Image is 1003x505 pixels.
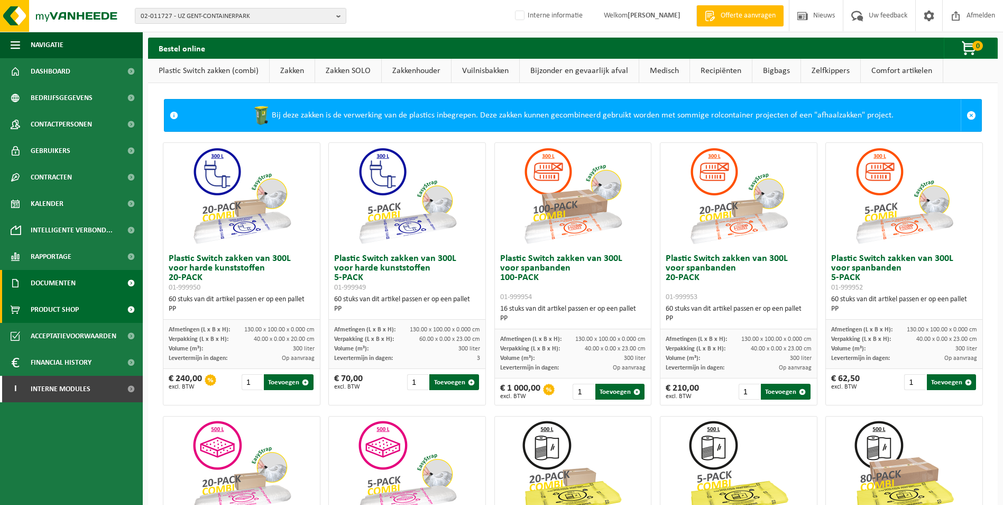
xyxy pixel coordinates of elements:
[831,304,977,314] div: PP
[334,346,369,352] span: Volume (m³):
[407,374,428,390] input: 1
[639,59,689,83] a: Medisch
[500,393,540,400] span: excl. BTW
[573,384,594,400] input: 1
[831,327,892,333] span: Afmetingen (L x B x H):
[761,384,810,400] button: Toevoegen
[624,355,646,362] span: 300 liter
[382,59,451,83] a: Zakkenhouder
[31,270,76,296] span: Documenten
[334,336,394,342] span: Verpakking (L x B x H):
[264,374,313,390] button: Toevoegen
[11,376,20,402] span: I
[666,365,724,371] span: Levertermijn in dagen:
[500,304,646,323] div: 16 stuks van dit artikel passen er op een pallet
[666,393,699,400] span: excl. BTW
[169,384,202,390] span: excl. BTW
[452,59,519,83] a: Vuilnisbakken
[500,355,535,362] span: Volume (m³):
[183,100,961,131] div: Bij deze zakken is de verwerking van de plastics inbegrepen. Deze zakken kunnen gecombineerd gebr...
[31,138,70,164] span: Gebruikers
[790,355,812,362] span: 300 liter
[315,59,381,83] a: Zakken SOLO
[831,346,866,352] span: Volume (m³):
[31,217,113,244] span: Intelligente verbond...
[666,293,697,301] span: 01-999953
[169,336,228,342] span: Verpakking (L x B x H):
[927,374,976,390] button: Toevoegen
[500,314,646,323] div: PP
[254,336,315,342] span: 40.00 x 0.00 x 20.00 cm
[831,254,977,292] h3: Plastic Switch zakken van 300L voor spanbanden 5-PACK
[169,284,200,292] span: 01-999950
[718,11,778,21] span: Offerte aanvragen
[861,59,943,83] a: Comfort artikelen
[334,355,393,362] span: Levertermijn in dagen:
[169,346,203,352] span: Volume (m³):
[458,346,480,352] span: 300 liter
[31,296,79,323] span: Product Shop
[666,355,700,362] span: Volume (m³):
[31,376,90,402] span: Interne modules
[666,314,812,323] div: PP
[141,8,332,24] span: 02-011727 - UZ GENT-CONTAINERPARK
[666,254,812,302] h3: Plastic Switch zakken van 300L voor spanbanden 20-PACK
[831,355,890,362] span: Levertermijn in dagen:
[334,374,363,390] div: € 70,00
[666,346,725,352] span: Verpakking (L x B x H):
[293,346,315,352] span: 300 liter
[31,349,91,376] span: Financial History
[851,143,957,249] img: 01-999952
[666,336,727,342] span: Afmetingen (L x B x H):
[334,384,363,390] span: excl. BTW
[334,327,395,333] span: Afmetingen (L x B x H):
[242,374,263,390] input: 1
[31,323,116,349] span: Acceptatievoorwaarden
[169,254,315,292] h3: Plastic Switch zakken van 300L voor harde kunststoffen 20-PACK
[477,355,480,362] span: 3
[904,374,925,390] input: 1
[31,85,93,111] span: Bedrijfsgegevens
[613,365,646,371] span: Op aanvraag
[831,374,860,390] div: € 62,50
[169,304,315,314] div: PP
[500,336,562,342] span: Afmetingen (L x B x H):
[334,254,480,292] h3: Plastic Switch zakken van 300L voor harde kunststoffen 5-PACK
[961,100,981,131] a: Sluit melding
[595,384,645,400] button: Toevoegen
[148,59,269,83] a: Plastic Switch zakken (combi)
[282,355,315,362] span: Op aanvraag
[334,284,366,292] span: 01-999949
[500,384,540,400] div: € 1 000,00
[410,327,480,333] span: 130.00 x 100.00 x 0.000 cm
[666,304,812,323] div: 60 stuks van dit artikel passen er op een pallet
[666,384,699,400] div: € 210,00
[907,327,977,333] span: 130.00 x 100.00 x 0.000 cm
[690,59,752,83] a: Recipiënten
[955,346,977,352] span: 300 liter
[752,59,800,83] a: Bigbags
[169,295,315,314] div: 60 stuks van dit artikel passen er op een pallet
[135,8,346,24] button: 02-011727 - UZ GENT-CONTAINERPARK
[31,191,63,217] span: Kalender
[419,336,480,342] span: 60.00 x 0.00 x 23.00 cm
[251,105,272,126] img: WB-0240-HPE-GN-50.png
[500,293,532,301] span: 01-999954
[31,244,71,270] span: Rapportage
[944,355,977,362] span: Op aanvraag
[831,295,977,314] div: 60 stuks van dit artikel passen er op een pallet
[831,384,860,390] span: excl. BTW
[500,254,646,302] h3: Plastic Switch zakken van 300L voor spanbanden 100-PACK
[500,346,560,352] span: Verpakking (L x B x H):
[513,8,583,24] label: Interne informatie
[334,295,480,314] div: 60 stuks van dit artikel passen er op een pallet
[244,327,315,333] span: 130.00 x 100.00 x 0.000 cm
[31,164,72,191] span: Contracten
[270,59,315,83] a: Zakken
[520,59,639,83] a: Bijzonder en gevaarlijk afval
[169,355,227,362] span: Levertermijn in dagen:
[779,365,812,371] span: Op aanvraag
[334,304,480,314] div: PP
[831,336,891,342] span: Verpakking (L x B x H):
[741,336,812,342] span: 130.00 x 100.00 x 0.000 cm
